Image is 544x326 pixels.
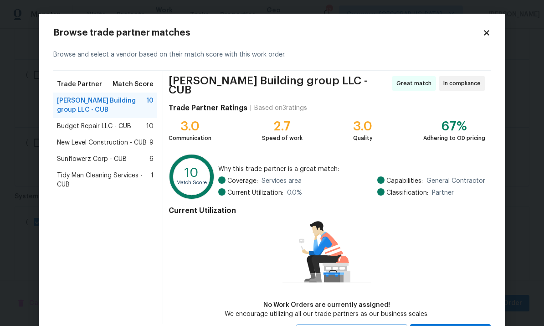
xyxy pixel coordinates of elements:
div: Based on 3 ratings [254,103,307,113]
div: Communication [169,134,211,143]
span: 0.0 % [287,188,302,197]
span: Current Utilization: [227,188,283,197]
span: [PERSON_NAME] Building group LLC - CUB [57,96,146,114]
span: Why this trade partner is a great match: [218,165,485,174]
span: Classification: [386,188,428,197]
span: 9 [149,138,154,147]
h2: Browse trade partner matches [53,28,482,37]
span: In compliance [443,79,484,88]
div: | [247,103,254,113]
span: Tidy Man Cleaning Services - CUB [57,171,151,189]
text: 10 [185,166,199,179]
div: We encourage utilizing all our trade partners as our business scales. [225,310,429,319]
span: Services area [262,176,302,186]
div: Speed of work [262,134,303,143]
span: Partner [432,188,454,197]
h4: Trade Partner Ratings [169,103,247,113]
span: 1 [151,171,154,189]
span: [PERSON_NAME] Building group LLC - CUB [169,76,389,94]
div: Quality [353,134,373,143]
div: 3.0 [169,122,211,131]
div: Browse and select a vendor based on their match score with this work order. [53,39,491,71]
span: Sunflowerz Corp - CUB [57,155,127,164]
span: Coverage: [227,176,258,186]
div: No Work Orders are currently assigned! [225,300,429,310]
span: Budget Repair LLC - CUB [57,122,131,131]
text: Match Score [176,180,207,185]
span: Match Score [113,80,154,89]
h4: Current Utilization [169,206,485,215]
span: New Level Construction - CUB [57,138,147,147]
span: 10 [146,96,154,114]
div: Adhering to OD pricing [423,134,485,143]
span: 6 [149,155,154,164]
span: Trade Partner [57,80,102,89]
div: 2.7 [262,122,303,131]
div: 3.0 [353,122,373,131]
span: Great match [396,79,435,88]
span: 10 [146,122,154,131]
div: 67% [423,122,485,131]
span: General Contractor [426,176,485,186]
span: Capabilities: [386,176,423,186]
